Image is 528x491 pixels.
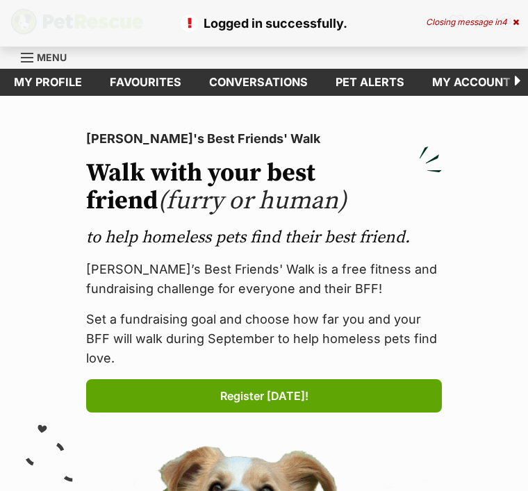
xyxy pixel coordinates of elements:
a: Pet alerts [322,69,418,96]
p: [PERSON_NAME]’s Best Friends' Walk is a free fitness and fundraising challenge for everyone and t... [86,260,442,299]
span: Register [DATE]! [220,388,308,404]
a: Register [DATE]! [86,379,442,413]
a: conversations [195,69,322,96]
a: Menu [21,44,76,69]
h2: Walk with your best friend [86,160,442,215]
p: Set a fundraising goal and choose how far you and your BFF will walk during September to help hom... [86,310,442,368]
a: My account [418,69,525,96]
span: Menu [37,51,67,63]
a: Favourites [96,69,195,96]
span: (furry or human) [158,185,347,217]
p: [PERSON_NAME]'s Best Friends' Walk [86,129,442,149]
p: to help homeless pets find their best friend. [86,226,442,249]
